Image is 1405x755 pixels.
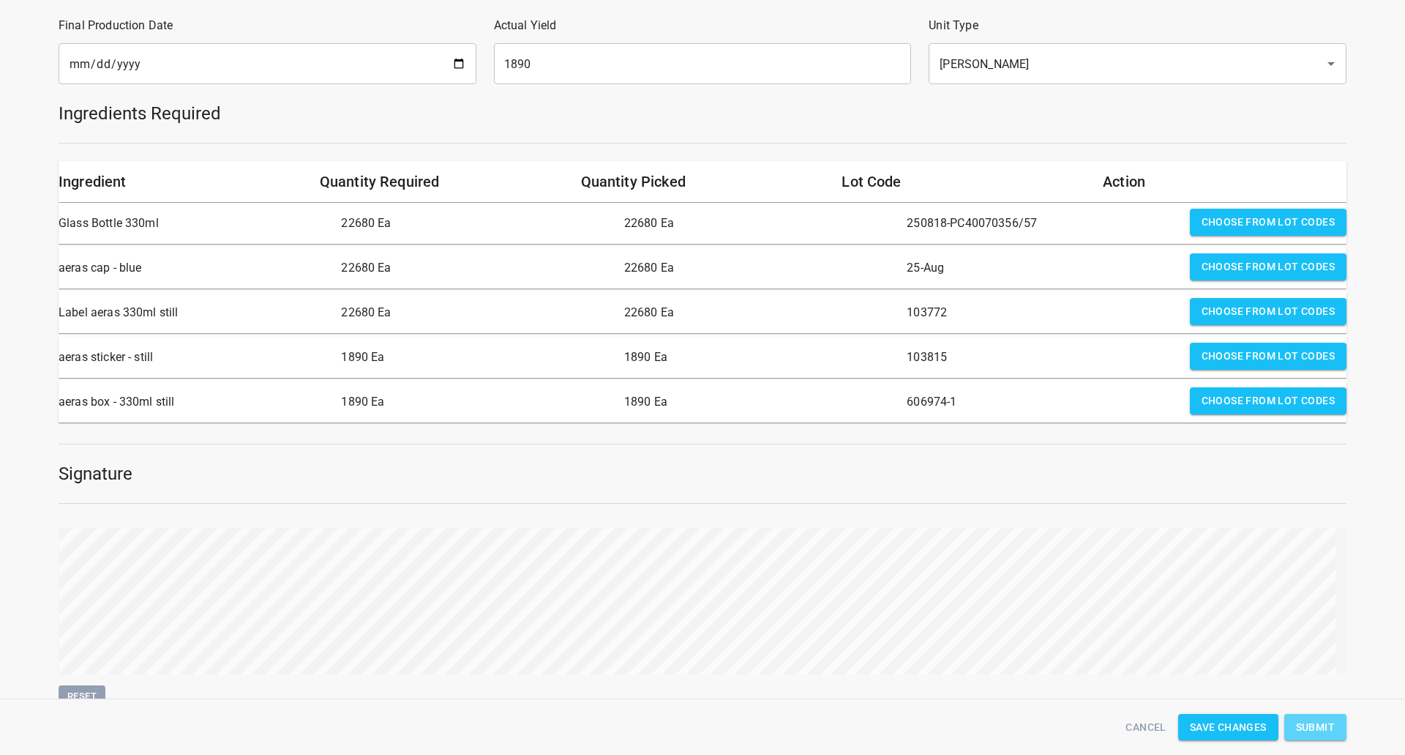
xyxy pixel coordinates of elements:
[624,209,895,238] p: 22680 Ea
[1296,718,1335,737] span: Submit
[624,298,895,327] p: 22680 Ea
[341,343,612,372] p: 1890 Ea
[1202,258,1335,276] span: Choose from lot codes
[59,102,1346,125] h5: Ingredients Required
[1178,714,1278,741] button: Save Changes
[842,170,1085,193] h6: Lot Code
[341,298,612,327] p: 22680 Ea
[59,685,105,708] button: Reset
[341,209,612,238] p: 22680 Ea
[1190,298,1346,325] button: Choose from lot codes
[59,387,329,417] p: aeras box - 330ml still
[320,170,563,193] h6: Quantity Required
[1125,718,1166,737] span: Cancel
[341,253,612,283] p: 22680 Ea
[1202,302,1335,321] span: Choose from lot codes
[494,17,912,34] p: Actual Yield
[1284,714,1346,741] button: Submit
[624,387,895,417] p: 1890 Ea
[624,343,895,372] p: 1890 Ea
[1202,213,1335,231] span: Choose from lot codes
[624,253,895,283] p: 22680 Ea
[1120,714,1172,741] button: Cancel
[59,298,329,327] p: Label aeras 330ml still
[341,387,612,417] p: 1890 Ea
[1190,718,1267,737] span: Save Changes
[907,298,1177,327] p: 103772
[59,170,302,193] h6: Ingredient
[59,17,476,34] p: Final Production Date
[929,17,1346,34] p: Unit Type
[907,209,1177,238] p: 250818-PC40070356/57
[1190,253,1346,280] button: Choose from lot codes
[581,170,825,193] h6: Quantity Picked
[59,209,329,238] p: Glass Bottle 330ml
[1103,170,1346,193] h6: Action
[907,343,1177,372] p: 103815
[1190,209,1346,236] button: Choose from lot codes
[1202,392,1335,410] span: Choose from lot codes
[1202,347,1335,365] span: Choose from lot codes
[1190,343,1346,370] button: Choose from lot codes
[59,253,329,283] p: aeras cap - blue
[1190,387,1346,414] button: Choose from lot codes
[59,462,1346,486] h5: Signature
[59,343,329,372] p: aeras sticker - still
[1321,53,1341,74] button: Open
[907,253,1177,283] p: 25-Aug
[907,387,1177,417] p: 606974-1
[66,688,98,705] span: Reset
